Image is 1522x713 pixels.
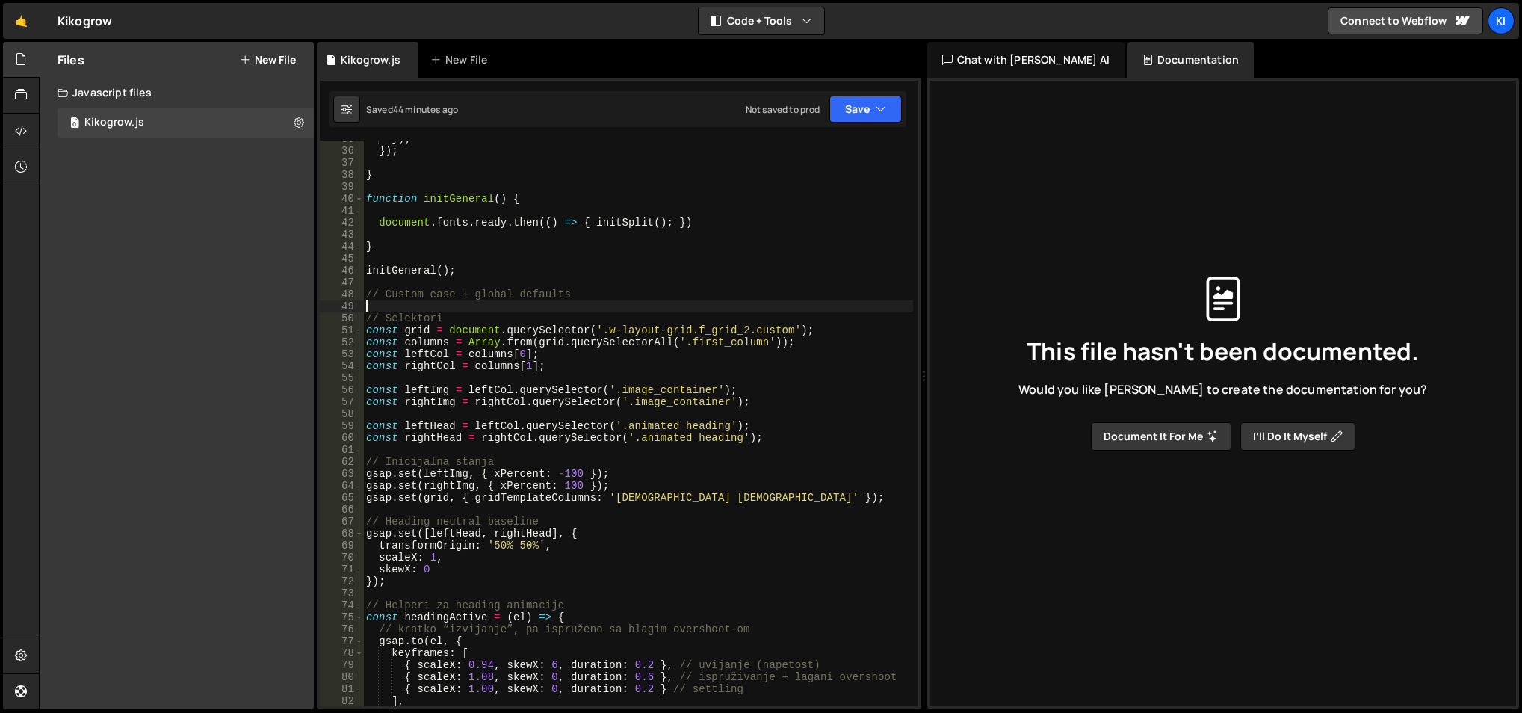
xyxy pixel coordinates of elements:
[320,396,364,408] div: 57
[1240,422,1355,451] button: I’ll do it myself
[320,360,364,372] div: 54
[1127,42,1254,78] div: Documentation
[58,108,314,138] div: 17083/47045.js
[320,420,364,432] div: 59
[699,7,824,34] button: Code + Tools
[320,599,364,611] div: 74
[320,288,364,300] div: 48
[320,300,364,312] div: 49
[1328,7,1483,34] a: Connect to Webflow
[40,78,314,108] div: Javascript files
[240,54,296,66] button: New File
[1091,422,1231,451] button: Document it for me
[320,372,364,384] div: 55
[366,103,458,116] div: Saved
[320,659,364,671] div: 79
[320,348,364,360] div: 53
[320,277,364,288] div: 47
[320,444,364,456] div: 61
[320,229,364,241] div: 43
[320,683,364,695] div: 81
[341,52,400,67] div: Kikogrow.js
[3,3,40,39] a: 🤙
[320,312,364,324] div: 50
[320,575,364,587] div: 72
[320,324,364,336] div: 51
[320,552,364,564] div: 70
[84,116,144,129] div: Kikogrow.js
[320,265,364,277] div: 46
[320,336,364,348] div: 52
[320,492,364,504] div: 65
[320,516,364,528] div: 67
[829,96,902,123] button: Save
[1027,339,1419,363] span: This file hasn't been documented.
[1488,7,1515,34] a: Ki
[320,635,364,647] div: 77
[320,528,364,540] div: 68
[320,480,364,492] div: 64
[320,456,364,468] div: 62
[320,587,364,599] div: 73
[320,695,364,707] div: 82
[320,540,364,552] div: 69
[320,671,364,683] div: 80
[320,157,364,169] div: 37
[320,468,364,480] div: 63
[320,647,364,659] div: 78
[320,408,364,420] div: 58
[1018,381,1427,398] span: Would you like [PERSON_NAME] to create the documentation for you?
[320,181,364,193] div: 39
[320,611,364,623] div: 75
[320,217,364,229] div: 42
[320,145,364,157] div: 36
[320,241,364,253] div: 44
[70,118,79,130] span: 0
[58,12,112,30] div: Kikogrow
[320,205,364,217] div: 41
[393,103,458,116] div: 44 minutes ago
[320,193,364,205] div: 40
[320,169,364,181] div: 38
[320,384,364,396] div: 56
[58,52,84,68] h2: Files
[320,253,364,265] div: 45
[320,623,364,635] div: 76
[927,42,1125,78] div: Chat with [PERSON_NAME] AI
[430,52,493,67] div: New File
[320,504,364,516] div: 66
[320,564,364,575] div: 71
[746,103,820,116] div: Not saved to prod
[320,432,364,444] div: 60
